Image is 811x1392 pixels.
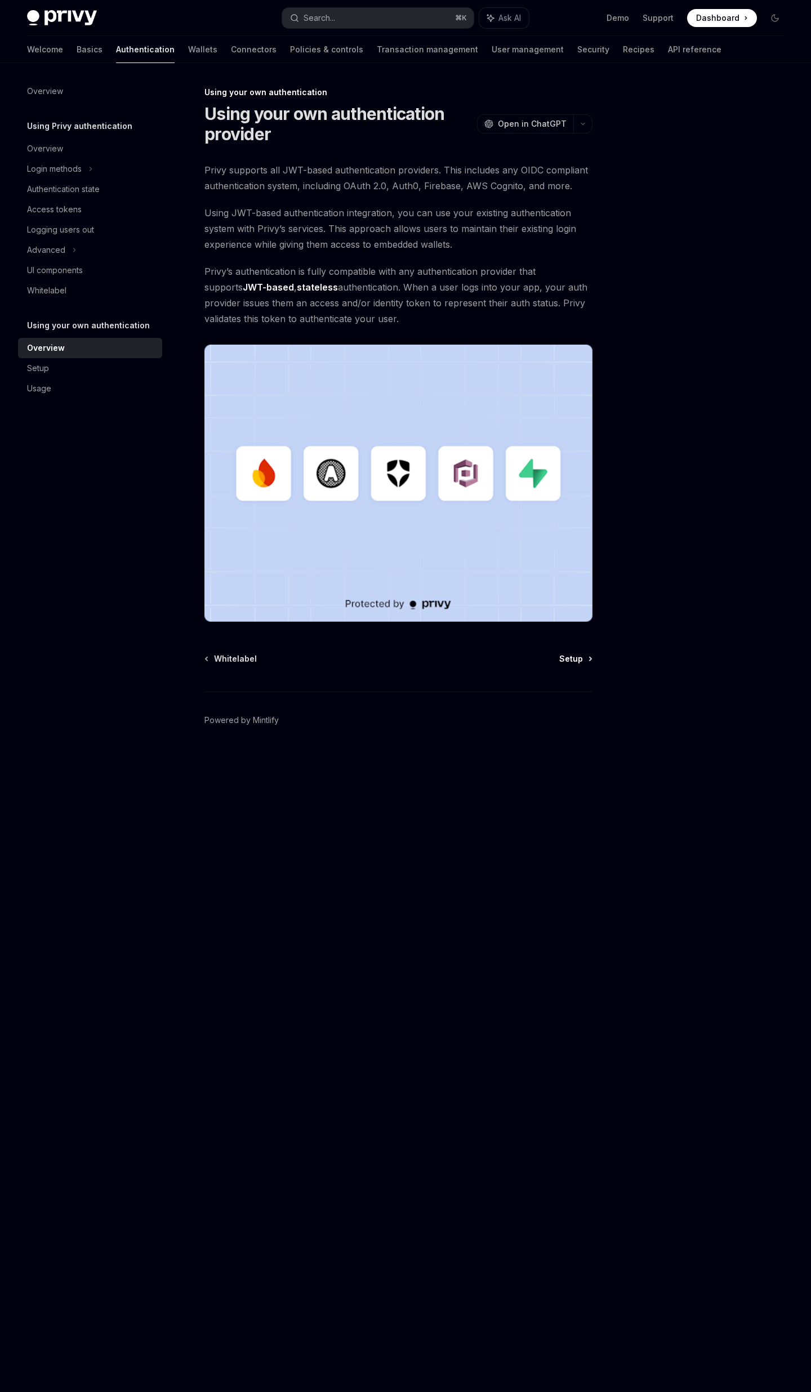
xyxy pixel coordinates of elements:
div: Search... [304,11,335,25]
div: Setup [27,362,49,375]
button: Toggle dark mode [766,9,784,27]
img: dark logo [27,10,97,26]
div: Access tokens [27,203,82,216]
a: API reference [668,36,721,63]
a: Whitelabel [206,653,257,664]
a: Setup [18,358,162,378]
a: Basics [77,36,103,63]
div: Login methods [27,162,82,176]
a: Authentication state [18,179,162,199]
span: Ask AI [498,12,521,24]
a: Overview [18,81,162,101]
a: UI components [18,260,162,280]
div: UI components [27,264,83,277]
span: ⌘ K [455,14,467,23]
a: JWT-based [243,282,294,293]
a: Access tokens [18,199,162,220]
span: Setup [559,653,583,664]
a: Security [577,36,609,63]
a: Authentication [116,36,175,63]
a: Powered by Mintlify [204,715,279,726]
div: Using your own authentication [204,87,592,98]
div: Overview [27,142,63,155]
a: Wallets [188,36,217,63]
a: Support [643,12,674,24]
button: Ask AI [479,8,529,28]
span: Privy supports all JWT-based authentication providers. This includes any OIDC compliant authentic... [204,162,592,194]
span: Using JWT-based authentication integration, you can use your existing authentication system with ... [204,205,592,252]
button: Open in ChatGPT [477,114,573,133]
a: Welcome [27,36,63,63]
div: Authentication state [27,182,100,196]
div: Whitelabel [27,284,66,297]
a: Logging users out [18,220,162,240]
a: User management [492,36,564,63]
a: Setup [559,653,591,664]
img: JWT-based auth splash [204,345,592,622]
a: Usage [18,378,162,399]
div: Overview [27,84,63,98]
span: Open in ChatGPT [498,118,567,130]
a: stateless [297,282,338,293]
a: Policies & controls [290,36,363,63]
span: Whitelabel [214,653,257,664]
span: Privy’s authentication is fully compatible with any authentication provider that supports , authe... [204,264,592,327]
div: Advanced [27,243,65,257]
h5: Using Privy authentication [27,119,132,133]
h5: Using your own authentication [27,319,150,332]
a: Dashboard [687,9,757,27]
a: Overview [18,139,162,159]
a: Recipes [623,36,654,63]
a: Connectors [231,36,277,63]
span: Dashboard [696,12,739,24]
a: Whitelabel [18,280,162,301]
h1: Using your own authentication provider [204,104,473,144]
button: Search...⌘K [282,8,473,28]
div: Overview [27,341,65,355]
a: Overview [18,338,162,358]
a: Demo [607,12,629,24]
a: Transaction management [377,36,478,63]
div: Usage [27,382,51,395]
div: Logging users out [27,223,94,237]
